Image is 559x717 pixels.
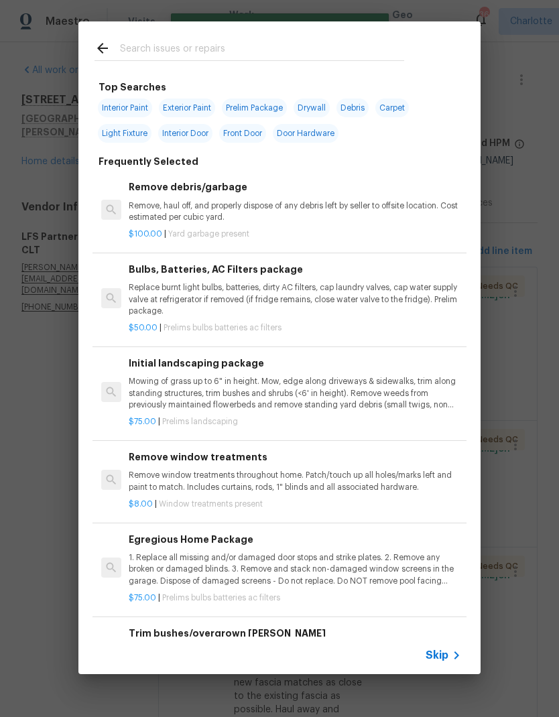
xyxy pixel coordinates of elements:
p: | [129,322,461,334]
h6: Bulbs, Batteries, AC Filters package [129,262,461,277]
p: Mowing of grass up to 6" in height. Mow, edge along driveways & sidewalks, trim along standing st... [129,376,461,410]
h6: Egregious Home Package [129,532,461,547]
span: $8.00 [129,500,153,508]
h6: Trim bushes/overgrown [PERSON_NAME] [129,626,461,641]
span: $75.00 [129,417,156,426]
span: Debris [336,99,369,117]
input: Search issues or repairs [120,40,404,60]
h6: Remove window treatments [129,450,461,464]
span: Front Door [219,124,266,143]
span: Exterior Paint [159,99,215,117]
span: $50.00 [129,324,158,332]
p: | [129,416,461,428]
span: Interior Door [158,124,212,143]
p: | [129,499,461,510]
span: Prelims bulbs batteries ac filters [162,594,280,602]
p: Replace burnt light bulbs, batteries, dirty AC filters, cap laundry valves, cap water supply valv... [129,282,461,316]
span: Skip [426,649,448,662]
span: Window treatments present [159,500,263,508]
span: Drywall [294,99,330,117]
h6: Top Searches [99,80,166,94]
span: $75.00 [129,594,156,602]
p: Remove window treatments throughout home. Patch/touch up all holes/marks left and paint to match.... [129,470,461,493]
p: 1. Replace all missing and/or damaged door stops and strike plates. 2. Remove any broken or damag... [129,552,461,586]
span: Prelims bulbs batteries ac filters [164,324,282,332]
h6: Remove debris/garbage [129,180,461,194]
p: | [129,592,461,604]
span: Interior Paint [98,99,152,117]
span: Carpet [375,99,409,117]
p: | [129,229,461,240]
span: $100.00 [129,230,162,238]
h6: Frequently Selected [99,154,198,169]
span: Prelims landscaping [162,417,238,426]
h6: Initial landscaping package [129,356,461,371]
span: Prelim Package [222,99,287,117]
span: Light Fixture [98,124,151,143]
span: Yard garbage present [168,230,249,238]
span: Door Hardware [273,124,338,143]
p: Remove, haul off, and properly dispose of any debris left by seller to offsite location. Cost est... [129,200,461,223]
